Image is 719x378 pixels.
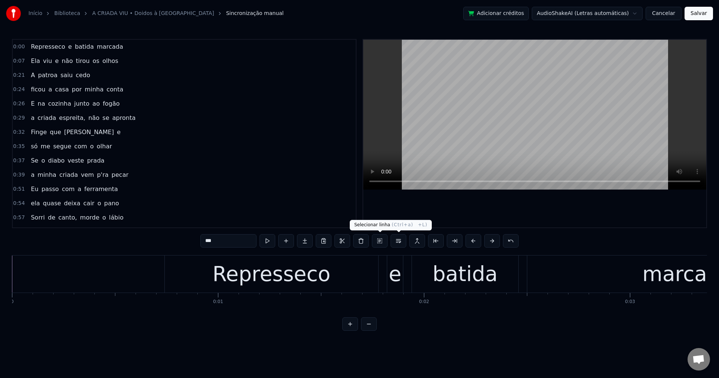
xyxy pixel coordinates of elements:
img: youka [6,6,21,21]
span: e [54,57,60,65]
span: viu [42,57,53,65]
span: se [102,114,110,122]
span: o [90,142,95,151]
span: Sorri [30,213,45,222]
span: deixa [63,199,81,208]
span: na [37,99,46,108]
a: Biblioteca [54,10,80,17]
span: veste [67,156,85,165]
span: patroa [37,71,58,79]
span: criada [37,114,57,122]
span: lábio [108,213,124,222]
div: Selecionar linha [350,220,418,230]
div: 0 [11,299,14,305]
div: Represseco [213,258,331,290]
span: olhar [96,142,113,151]
span: Ela [30,57,40,65]
span: o [40,156,46,165]
button: Adicionar créditos [463,7,529,20]
span: espreita, [58,114,86,122]
span: e [67,42,73,51]
span: criada [58,170,79,179]
span: por [71,85,83,94]
span: 0:35 [13,143,25,150]
nav: breadcrumb [28,10,283,17]
span: morde [79,213,100,222]
span: casa [54,85,70,94]
span: cozinha [48,99,72,108]
span: e [116,128,121,136]
span: não [61,57,74,65]
span: me [40,142,51,151]
span: cedo [75,71,91,79]
span: de [47,213,56,222]
span: pecar [111,170,129,179]
span: a [77,185,82,193]
span: marcada [96,42,124,51]
div: batida [433,258,498,290]
button: Salvar [685,7,713,20]
span: com [61,185,75,193]
span: vem [80,170,95,179]
span: 0:51 [13,185,25,193]
span: segue [52,142,72,151]
span: pano [103,199,120,208]
span: fogão [102,99,120,108]
span: ao [92,99,101,108]
span: 0:00 [13,43,25,51]
span: apronta [112,114,136,122]
span: o [97,199,102,208]
span: ela [30,199,40,208]
div: 0:01 [213,299,223,305]
span: batida [74,42,95,51]
span: minha [37,170,57,179]
span: a [48,85,53,94]
span: quase [42,199,62,208]
a: Open chat [688,348,710,371]
span: 0:32 [13,128,25,136]
span: Sincronização manual [226,10,284,17]
span: cair [83,199,95,208]
span: 0:24 [13,86,25,93]
span: junto [73,99,90,108]
span: ( Ctrl+a ) [392,222,413,227]
span: ficou [30,85,46,94]
span: a [30,170,35,179]
span: passo [41,185,60,193]
a: A CRIADA VIU • Doidos à [GEOGRAPHIC_DATA] [92,10,214,17]
span: Se [30,156,39,165]
span: diabo [47,156,65,165]
span: Represseco [30,42,66,51]
button: Cancelar [646,7,682,20]
span: E [30,99,35,108]
span: não [88,114,100,122]
span: [PERSON_NAME] [63,128,115,136]
div: 0:03 [625,299,635,305]
span: a [30,114,35,122]
span: 0:39 [13,171,25,179]
span: A [30,71,36,79]
span: tirou [75,57,90,65]
span: só [30,142,38,151]
div: 0:02 [419,299,429,305]
span: o [101,213,107,222]
span: 0:57 [13,214,25,221]
span: 0:54 [13,200,25,207]
span: minha [84,85,104,94]
span: 0:26 [13,100,25,108]
span: 0:29 [13,114,25,122]
span: saiu [60,71,73,79]
span: 0:37 [13,157,25,164]
span: olhos [101,57,119,65]
span: Eu [30,185,39,193]
span: p'ra [96,170,109,179]
span: 0:07 [13,57,25,65]
a: Início [28,10,42,17]
div: e [389,258,401,290]
span: conta [106,85,124,94]
span: canto, [58,213,78,222]
span: prada [86,156,105,165]
span: 0:21 [13,72,25,79]
span: com [73,142,88,151]
span: Finge [30,128,48,136]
